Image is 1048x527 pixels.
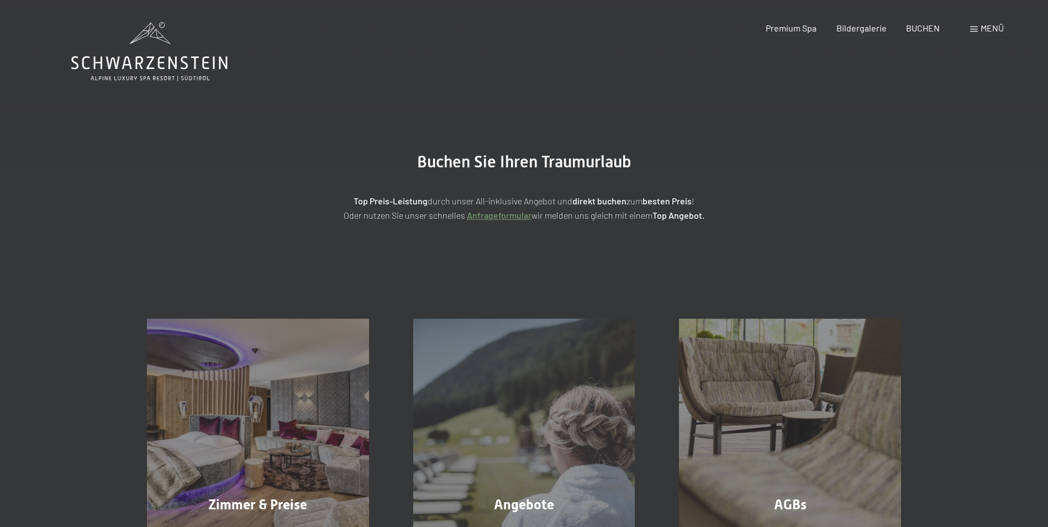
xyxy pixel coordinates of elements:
span: AGBs [774,497,807,513]
a: BUCHEN [906,23,940,33]
strong: direkt buchen [572,196,626,206]
a: Bildergalerie [836,23,887,33]
span: Buchen Sie Ihren Traumurlaub [417,152,631,171]
strong: besten Preis [643,196,692,206]
p: durch unser All-inklusive Angebot und zum ! Oder nutzen Sie unser schnelles wir melden uns gleich... [248,194,801,222]
span: Angebote [494,497,554,513]
strong: Top Preis-Leistung [354,196,428,206]
a: Premium Spa [766,23,817,33]
span: Menü [981,23,1004,33]
strong: Top Angebot. [652,210,704,220]
a: Anfrageformular [467,210,531,220]
span: Zimmer & Preise [208,497,307,513]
